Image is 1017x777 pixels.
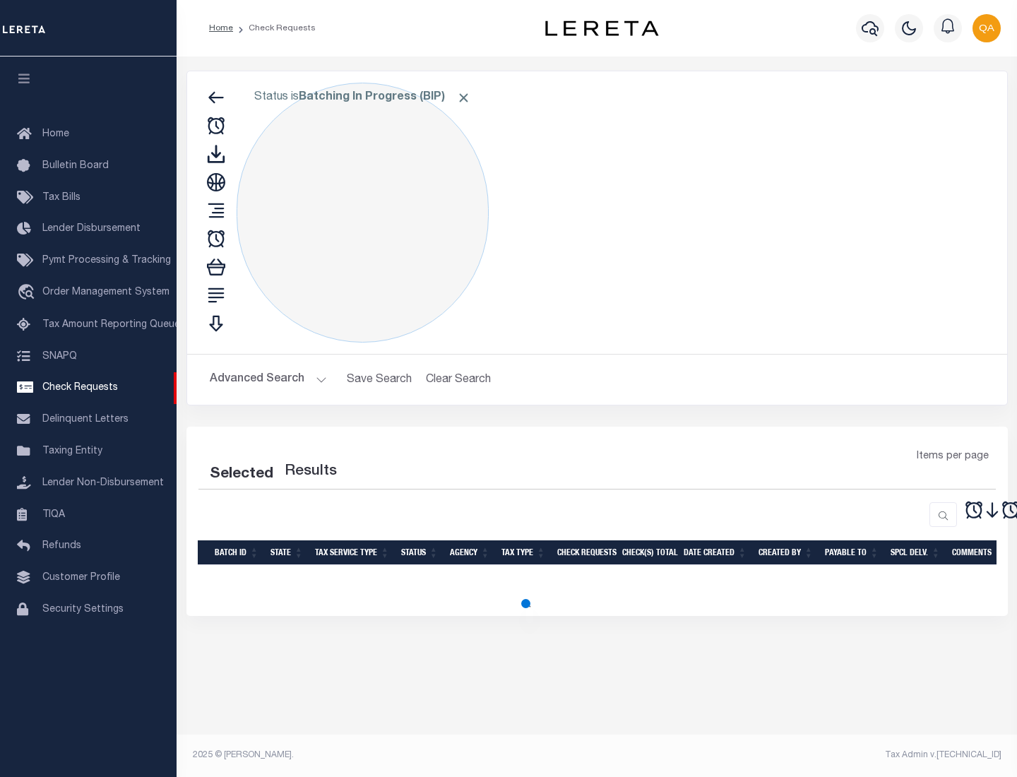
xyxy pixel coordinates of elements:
[210,366,327,393] button: Advanced Search
[753,540,819,565] th: Created By
[182,749,597,761] div: 2025 © [PERSON_NAME].
[299,92,471,103] b: Batching In Progress (BIP)
[444,540,496,565] th: Agency
[309,540,395,565] th: Tax Service Type
[42,287,169,297] span: Order Management System
[42,383,118,393] span: Check Requests
[552,540,617,565] th: Check Requests
[617,540,678,565] th: Check(s) Total
[42,161,109,171] span: Bulletin Board
[209,24,233,32] a: Home
[395,540,444,565] th: Status
[917,449,989,465] span: Items per page
[973,14,1001,42] img: svg+xml;base64,PHN2ZyB4bWxucz0iaHR0cDovL3d3dy53My5vcmcvMjAwMC9zdmciIHBvaW50ZXItZXZlbnRzPSJub25lIi...
[17,284,40,302] i: travel_explore
[42,446,102,456] span: Taxing Entity
[210,463,273,486] div: Selected
[42,541,81,551] span: Refunds
[42,129,69,139] span: Home
[545,20,658,36] img: logo-dark.svg
[496,540,552,565] th: Tax Type
[42,605,124,615] span: Security Settings
[42,193,81,203] span: Tax Bills
[209,540,265,565] th: Batch Id
[42,478,164,488] span: Lender Non-Disbursement
[42,256,171,266] span: Pymt Processing & Tracking
[456,90,471,105] span: Click to Remove
[42,320,180,330] span: Tax Amount Reporting Queue
[42,573,120,583] span: Customer Profile
[42,224,141,234] span: Lender Disbursement
[42,351,77,361] span: SNAPQ
[885,540,946,565] th: Spcl Delv.
[338,366,420,393] button: Save Search
[946,540,1010,565] th: Comments
[420,366,497,393] button: Clear Search
[285,461,337,483] label: Results
[607,749,1001,761] div: Tax Admin v.[TECHNICAL_ID]
[42,509,65,519] span: TIQA
[819,540,885,565] th: Payable To
[233,22,316,35] li: Check Requests
[237,83,489,343] div: Click to Edit
[678,540,753,565] th: Date Created
[265,540,309,565] th: State
[42,415,129,425] span: Delinquent Letters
